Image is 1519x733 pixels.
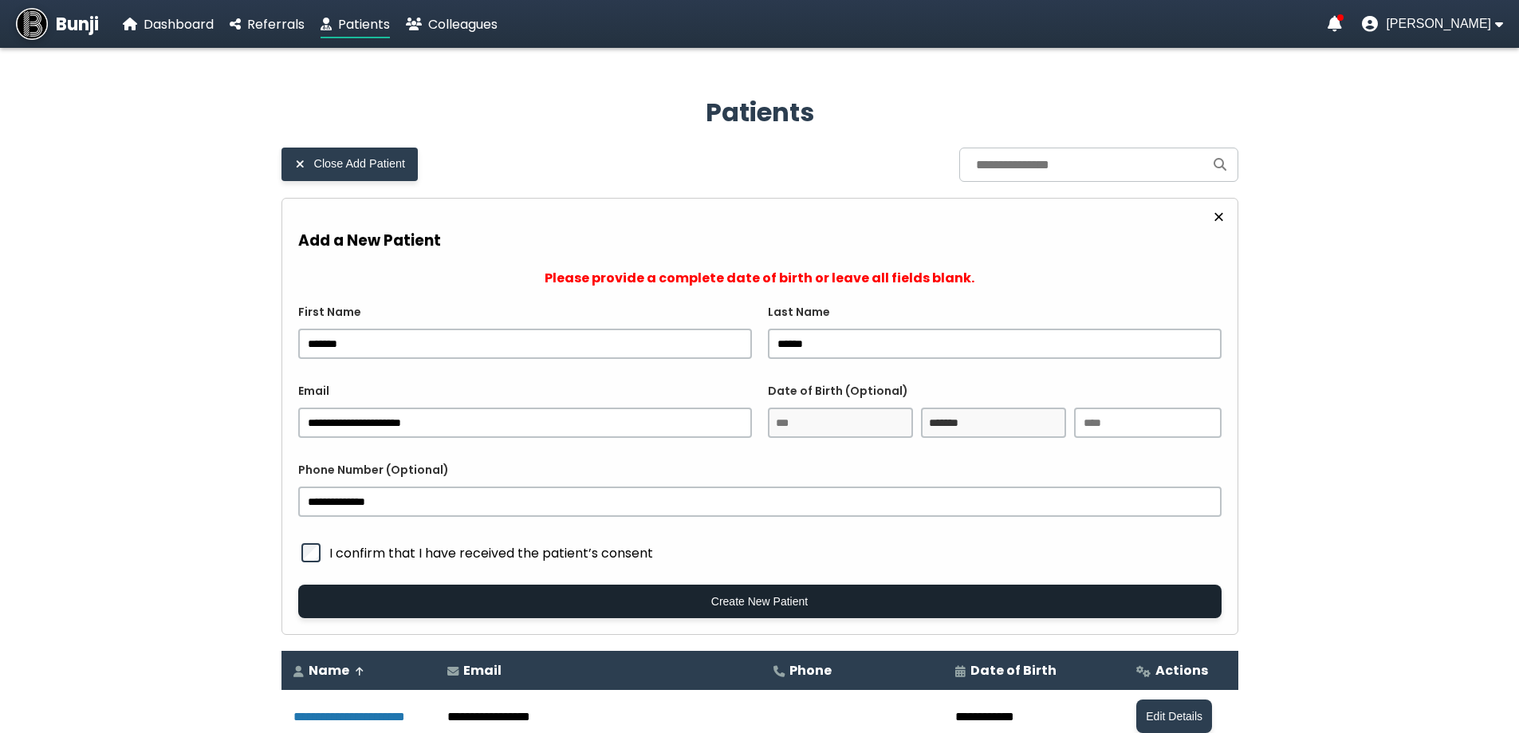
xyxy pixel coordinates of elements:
label: Last Name [768,304,1222,321]
a: Patients [321,14,390,34]
th: Actions [1124,651,1238,690]
th: Email [435,651,761,690]
img: Bunji Dental Referral Management [16,8,48,40]
span: Close Add Patient [314,157,405,171]
h2: Patients [281,93,1238,132]
button: Close Add Patient [281,148,418,181]
span: Patients [338,15,390,33]
label: Email [298,383,752,400]
a: Bunji [16,8,99,40]
label: Phone Number (Optional) [298,462,1222,479]
span: [PERSON_NAME] [1386,17,1491,31]
label: First Name [298,304,752,321]
label: Date of Birth (Optional) [768,383,1222,400]
span: I confirm that I have received the patient’s consent [329,543,1222,563]
a: Referrals [230,14,305,34]
span: Dashboard [144,15,214,33]
button: Edit [1136,700,1212,733]
button: Create New Patient [298,585,1222,618]
button: Close [1208,207,1229,227]
span: Bunji [56,11,99,37]
a: Dashboard [123,14,214,34]
button: User menu [1362,16,1503,32]
h3: Add a New Patient [298,229,1222,252]
div: Please provide a complete date of birth or leave all fields blank. [298,268,1222,288]
a: Colleagues [406,14,498,34]
th: Phone [761,651,943,690]
a: Notifications [1328,16,1342,32]
span: Referrals [247,15,305,33]
span: Colleagues [428,15,498,33]
th: Name [281,651,436,690]
th: Date of Birth [943,651,1124,690]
